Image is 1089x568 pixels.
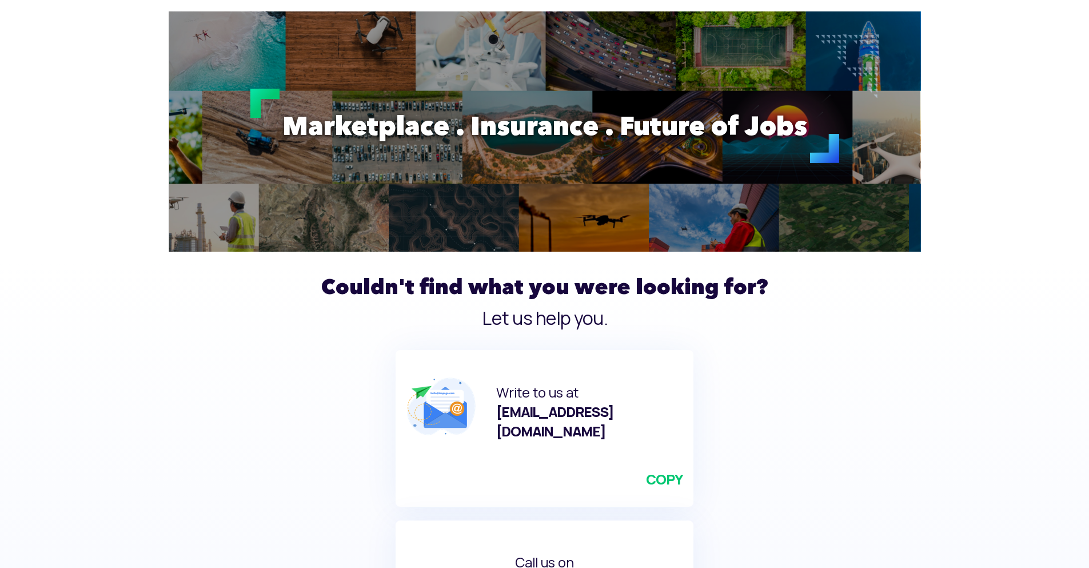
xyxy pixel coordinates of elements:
[646,470,682,490] a: COPY
[496,383,682,442] h2: Write to us at
[219,309,871,328] h3: Let us help you.
[496,403,614,440] span: [EMAIL_ADDRESS][DOMAIN_NAME]
[219,270,871,304] h2: Couldn't find what you were looking for?
[407,378,476,435] img: bg_mailCard.png
[210,103,879,149] h1: Marketplace . Insurance . Future of Jobs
